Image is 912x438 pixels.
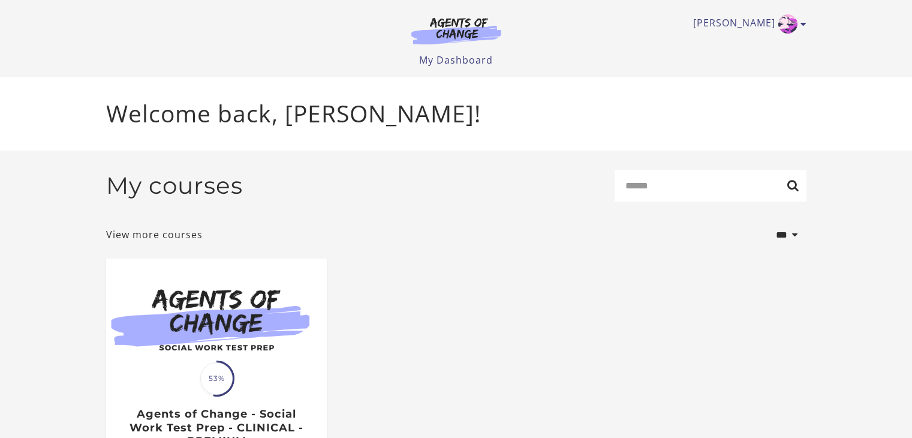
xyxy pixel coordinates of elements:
a: Toggle menu [693,14,800,34]
h2: My courses [106,172,243,200]
span: 53% [200,362,233,395]
a: My Dashboard [419,53,493,67]
img: Agents of Change Logo [399,17,514,44]
p: Welcome back, [PERSON_NAME]! [106,96,806,131]
a: View more courses [106,227,203,242]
